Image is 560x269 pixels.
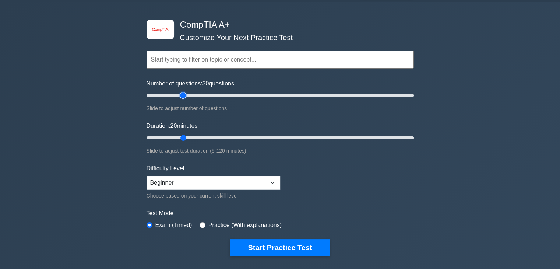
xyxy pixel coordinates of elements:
[147,79,234,88] label: Number of questions: questions
[147,209,414,218] label: Test Mode
[208,221,282,230] label: Practice (With explanations)
[155,221,192,230] label: Exam (Timed)
[230,239,330,256] button: Start Practice Test
[147,146,414,155] div: Slide to adjust test duration (5-120 minutes)
[147,51,414,69] input: Start typing to filter on topic or concept...
[147,104,414,113] div: Slide to adjust number of questions
[177,20,378,30] h4: CompTIA A+
[170,123,177,129] span: 20
[147,164,184,173] label: Difficulty Level
[147,191,280,200] div: Choose based on your current skill level
[202,80,209,87] span: 30
[147,122,198,130] label: Duration: minutes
